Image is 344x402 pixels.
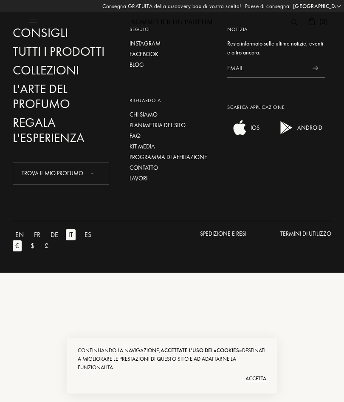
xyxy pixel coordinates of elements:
div: animation [88,164,105,181]
a: Contatto [130,163,214,172]
a: Lavori [130,174,214,183]
a: Termini di utilizzo [280,229,331,251]
div: £ [42,240,51,251]
a: ios appIOS [227,130,259,138]
div: Sommelier du Parfum [121,18,223,27]
a: FR [31,229,48,240]
div: Accetta [78,372,266,385]
a: Chi siamo [130,110,214,119]
a: Blog [130,60,214,69]
div: IT [66,229,76,240]
div: Resta informato sulle ultime notizie, eventi e altro ancora. [227,39,325,57]
div: IOS [248,119,259,136]
div: Scarica applicazione [227,103,325,111]
div: ANDROID [295,119,322,136]
div: EN [13,229,26,240]
a: L'arte del profumo [13,82,110,111]
a: IT [66,229,82,240]
img: search_icn.svg [291,19,297,25]
a: DE [48,229,66,240]
a: Kit media [130,142,214,151]
a: Programma di affiliazione [130,153,214,162]
a: Regala l'esperienza [13,115,110,145]
a: Facebook [130,50,214,59]
input: Email [227,59,306,78]
a: ES [82,229,99,240]
a: Planimetria del sito [130,121,214,130]
a: EN [13,229,31,240]
div: $ [28,240,37,251]
div: DE [48,229,61,240]
div: Termini di utilizzo [280,229,331,238]
div: FR [31,229,43,240]
a: £ [42,240,56,251]
div: Trova il mio profumo [13,162,109,185]
a: $ [28,240,42,251]
span: accettate l'uso dei «cookies» [161,347,242,354]
a: FAQ [130,131,214,140]
a: Tutti i prodotti [13,44,110,59]
a: € [13,240,28,251]
span: Paese di consegna: [245,2,291,11]
a: Collezioni [13,63,110,78]
div: Spedizione e resi [200,229,246,238]
div: ES [82,229,94,240]
a: Consigli [13,26,110,40]
div: € [13,240,22,251]
div: Riguardo a [130,97,214,104]
a: android appANDROID [274,130,322,138]
img: news_send.svg [313,66,318,70]
img: burger_black.png [13,2,53,43]
span: ( 0 ) [319,17,328,26]
img: cart.svg [308,17,315,25]
div: Continuando la navigazione, destinati a migliorare le prestazioni di questo sito e ad adattarne l... [78,346,266,372]
img: ios app [231,119,248,136]
a: Instagram [130,39,214,48]
img: android app [278,119,295,136]
a: Spedizione e resi [200,229,246,251]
